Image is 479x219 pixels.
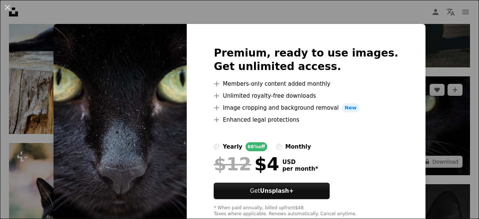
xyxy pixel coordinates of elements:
[214,103,398,112] li: Image cropping and background removal
[214,79,398,88] li: Members-only content added monthly
[214,144,220,150] input: yearly66%off
[214,154,279,174] div: $4
[214,183,330,199] button: GetUnsplash+
[214,46,398,73] h2: Premium, ready to use images. Get unlimited access.
[285,142,311,151] div: monthly
[223,142,242,151] div: yearly
[276,144,282,150] input: monthly
[214,154,251,174] span: $12
[214,115,398,124] li: Enhanced legal protections
[282,159,318,165] span: USD
[245,142,268,151] div: 66% off
[342,103,360,112] span: New
[214,205,398,217] div: * When paid annually, billed upfront $48 Taxes where applicable. Renews automatically. Cancel any...
[260,188,294,194] strong: Unsplash+
[282,165,318,172] span: per month *
[214,91,398,100] li: Unlimited royalty-free downloads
